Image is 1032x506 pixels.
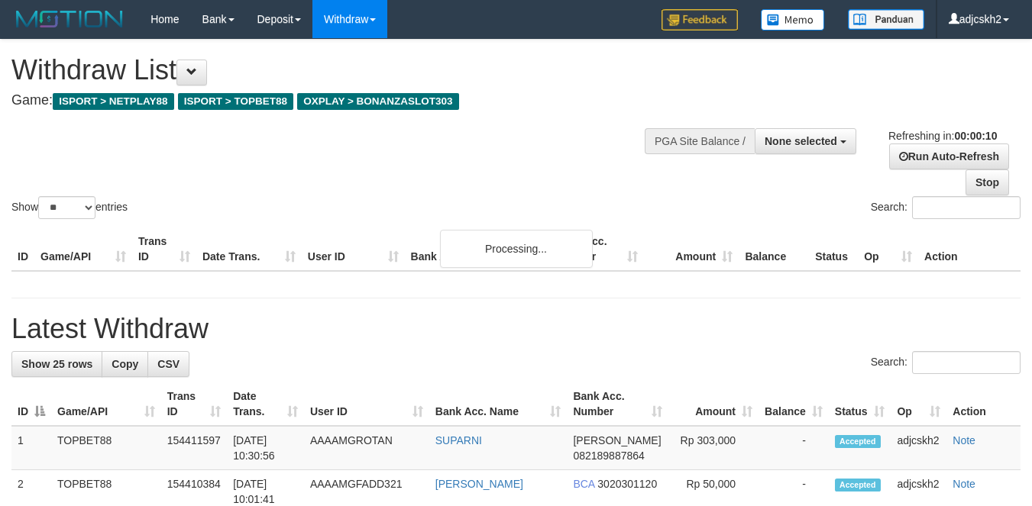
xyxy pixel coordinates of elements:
th: Op [858,227,918,271]
th: Date Trans. [196,227,302,271]
th: Date Trans.: activate to sort column ascending [227,382,304,426]
span: BCA [573,478,594,490]
div: Processing... [440,230,593,268]
label: Search: [871,351,1021,374]
td: Rp 303,000 [668,426,759,470]
span: None selected [765,135,837,147]
a: Note [953,434,975,446]
a: CSV [147,351,189,377]
th: Bank Acc. Number [549,227,644,271]
a: Stop [966,169,1009,195]
th: Status: activate to sort column ascending [829,382,891,426]
span: [PERSON_NAME] [573,434,661,446]
a: Run Auto-Refresh [889,143,1009,169]
input: Search: [912,351,1021,374]
td: [DATE] 10:30:56 [227,426,304,470]
span: Show 25 rows [21,358,92,370]
th: Trans ID [132,227,196,271]
img: Feedback.jpg [662,9,738,31]
select: Showentries [38,196,95,219]
th: Action [918,227,1021,271]
span: Refreshing in: [888,130,997,142]
a: SUPARNI [435,434,482,446]
th: User ID: activate to sort column ascending [304,382,429,426]
th: Balance: activate to sort column ascending [759,382,829,426]
img: Button%20Memo.svg [761,9,825,31]
th: Action [946,382,1021,426]
div: PGA Site Balance / [645,128,755,154]
span: OXPLAY > BONANZASLOT303 [297,93,459,110]
th: Amount: activate to sort column ascending [668,382,759,426]
td: AAAAMGROTAN [304,426,429,470]
td: TOPBET88 [51,426,161,470]
span: Copy 3020301120 to clipboard [597,478,657,490]
label: Show entries [11,196,128,219]
img: MOTION_logo.png [11,8,128,31]
h1: Withdraw List [11,55,673,85]
th: Status [809,227,858,271]
a: [PERSON_NAME] [435,478,523,490]
th: User ID [302,227,405,271]
strong: 00:00:10 [954,130,997,142]
th: Trans ID: activate to sort column ascending [161,382,227,426]
th: Bank Acc. Name [405,227,550,271]
span: ISPORT > NETPLAY88 [53,93,174,110]
span: Copy 082189887864 to clipboard [573,450,644,462]
a: Copy [102,351,148,377]
th: Op: activate to sort column ascending [891,382,946,426]
button: None selected [755,128,856,154]
h4: Game: [11,93,673,108]
h1: Latest Withdraw [11,314,1021,344]
a: Note [953,478,975,490]
th: Bank Acc. Number: activate to sort column ascending [567,382,668,426]
span: CSV [157,358,180,370]
td: 154411597 [161,426,227,470]
th: Balance [739,227,809,271]
td: 1 [11,426,51,470]
span: Copy [112,358,138,370]
img: panduan.png [848,9,924,30]
span: Accepted [835,435,881,448]
th: ID [11,227,34,271]
th: Bank Acc. Name: activate to sort column ascending [429,382,568,426]
td: adjcskh2 [891,426,946,470]
input: Search: [912,196,1021,219]
span: ISPORT > TOPBET88 [178,93,293,110]
th: Game/API [34,227,132,271]
th: ID: activate to sort column descending [11,382,51,426]
th: Game/API: activate to sort column ascending [51,382,161,426]
label: Search: [871,196,1021,219]
td: - [759,426,829,470]
span: Accepted [835,479,881,491]
a: Show 25 rows [11,351,102,377]
th: Amount [644,227,739,271]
